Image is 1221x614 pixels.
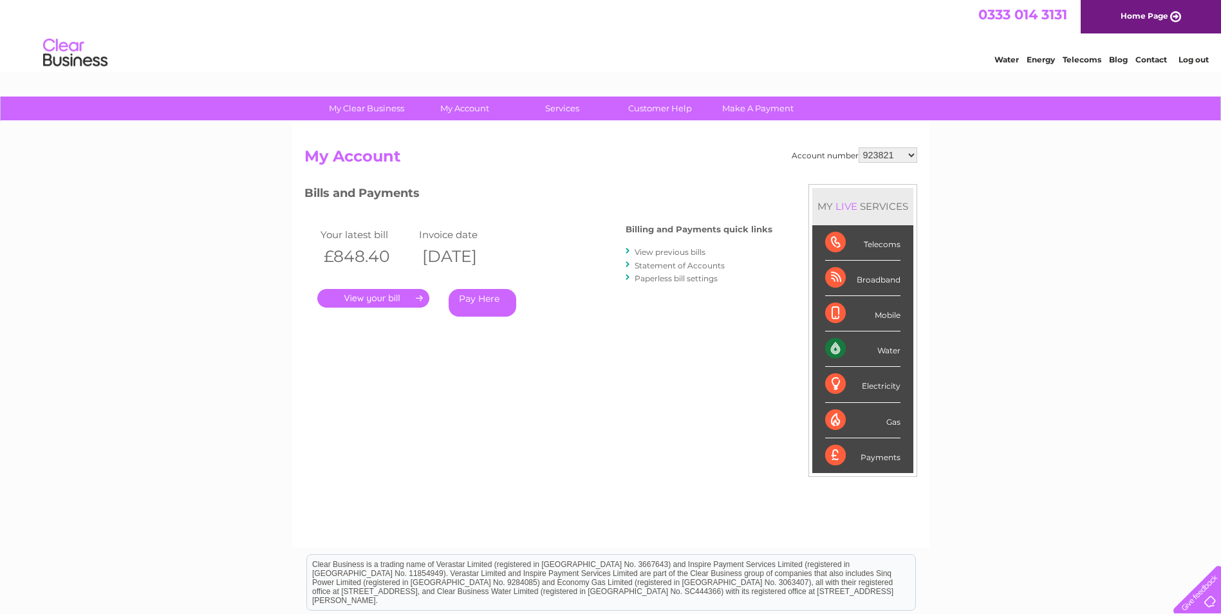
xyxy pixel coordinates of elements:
[635,274,718,283] a: Paperless bill settings
[1179,55,1209,64] a: Log out
[825,438,900,473] div: Payments
[1135,55,1167,64] a: Contact
[825,367,900,402] div: Electricity
[635,261,725,270] a: Statement of Accounts
[42,33,108,73] img: logo.png
[825,296,900,331] div: Mobile
[1063,55,1101,64] a: Telecoms
[317,243,416,270] th: £848.40
[1027,55,1055,64] a: Energy
[313,97,420,120] a: My Clear Business
[416,243,515,270] th: [DATE]
[705,97,811,120] a: Make A Payment
[833,200,860,212] div: LIVE
[825,261,900,296] div: Broadband
[792,147,917,163] div: Account number
[825,403,900,438] div: Gas
[635,247,705,257] a: View previous bills
[825,225,900,261] div: Telecoms
[812,188,913,225] div: MY SERVICES
[825,331,900,367] div: Water
[994,55,1019,64] a: Water
[304,184,772,207] h3: Bills and Payments
[416,226,515,243] td: Invoice date
[317,289,429,308] a: .
[411,97,517,120] a: My Account
[607,97,713,120] a: Customer Help
[978,6,1067,23] a: 0333 014 3131
[449,289,516,317] a: Pay Here
[304,147,917,172] h2: My Account
[307,7,915,62] div: Clear Business is a trading name of Verastar Limited (registered in [GEOGRAPHIC_DATA] No. 3667643...
[317,226,416,243] td: Your latest bill
[1109,55,1128,64] a: Blog
[509,97,615,120] a: Services
[626,225,772,234] h4: Billing and Payments quick links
